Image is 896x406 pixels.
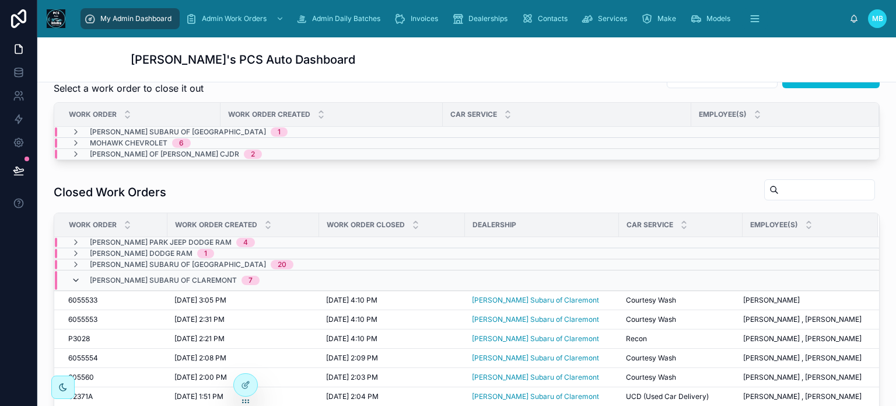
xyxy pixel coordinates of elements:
[175,220,257,230] span: Work Order Created
[326,353,378,363] span: [DATE] 2:09 PM
[90,260,266,269] span: [PERSON_NAME] Subaru of [GEOGRAPHIC_DATA]
[472,373,599,382] a: [PERSON_NAME] Subaru of Claremont
[626,353,736,363] a: Courtesy Wash
[743,373,864,382] a: [PERSON_NAME] , [PERSON_NAME]
[68,373,94,382] span: 605560
[182,8,290,29] a: Admin Work Orders
[68,353,160,363] a: 6055554
[174,296,226,305] span: [DATE] 3:05 PM
[174,315,225,324] span: [DATE] 2:31 PM
[174,296,312,305] a: [DATE] 3:05 PM
[90,150,239,159] span: [PERSON_NAME] of [PERSON_NAME] CJDR
[326,373,378,382] span: [DATE] 2:03 PM
[472,315,599,324] a: [PERSON_NAME] Subaru of Claremont
[326,392,379,401] span: [DATE] 2:04 PM
[472,296,599,305] a: [PERSON_NAME] Subaru of Claremont
[468,14,508,23] span: Dealerships
[743,315,864,324] a: [PERSON_NAME] , [PERSON_NAME]
[626,373,676,382] span: Courtesy Wash
[90,238,232,247] span: [PERSON_NAME] Park Jeep Dodge Ram
[626,334,647,343] span: Recon
[743,296,864,305] a: [PERSON_NAME]
[326,315,458,324] a: [DATE] 4:10 PM
[626,392,736,401] a: UCD (Used Car Delivery)
[473,220,516,230] span: Dealership
[327,220,405,230] span: Work Order Closed
[626,373,736,382] a: Courtesy Wash
[626,315,736,324] a: Courtesy Wash
[326,296,377,305] span: [DATE] 4:10 PM
[326,392,458,401] a: [DATE] 2:04 PM
[326,334,377,343] span: [DATE] 4:10 PM
[68,315,97,324] span: 6055553
[626,296,676,305] span: Courtesy Wash
[174,373,312,382] a: [DATE] 2:00 PM
[80,8,180,29] a: My Admin Dashboard
[472,353,599,363] a: [PERSON_NAME] Subaru of Claremont
[626,296,736,305] a: Courtesy Wash
[391,8,446,29] a: Invoices
[68,334,160,343] a: P3028
[228,110,310,119] span: Work Order Created
[743,334,862,343] span: [PERSON_NAME] , [PERSON_NAME]
[75,6,849,32] div: scrollable content
[68,392,93,401] span: S2371A
[69,110,117,119] span: Work Order
[578,8,635,29] a: Services
[312,14,380,23] span: Admin Daily Batches
[174,373,227,382] span: [DATE] 2:00 PM
[100,14,171,23] span: My Admin Dashboard
[68,353,98,363] span: 6055554
[174,334,225,343] span: [DATE] 2:21 PM
[68,373,160,382] a: 605560
[598,14,627,23] span: Services
[90,276,237,285] span: [PERSON_NAME] Subaru of Claremont
[326,373,458,382] a: [DATE] 2:03 PM
[538,14,568,23] span: Contacts
[743,315,862,324] span: [PERSON_NAME] , [PERSON_NAME]
[54,184,166,200] h1: Closed Work Orders
[472,392,599,401] a: [PERSON_NAME] Subaru of Claremont
[687,8,738,29] a: Models
[243,238,248,247] div: 4
[278,127,281,137] div: 1
[68,392,160,401] a: S2371A
[626,392,709,401] span: UCD (Used Car Delivery)
[68,315,160,324] a: 6055553
[278,260,286,269] div: 20
[411,14,438,23] span: Invoices
[472,315,612,324] a: [PERSON_NAME] Subaru of Claremont
[750,220,798,230] span: Employee(s)
[326,315,377,324] span: [DATE] 4:10 PM
[292,8,388,29] a: Admin Daily Batches
[68,296,97,305] span: 6055533
[326,296,458,305] a: [DATE] 4:10 PM
[54,81,204,95] span: Select a work order to close it out
[326,353,458,363] a: [DATE] 2:09 PM
[68,296,160,305] a: 6055533
[626,220,673,230] span: Car Service
[204,249,207,258] div: 1
[90,138,167,148] span: Mohawk Chevrolet
[174,353,312,363] a: [DATE] 2:08 PM
[472,373,612,382] a: [PERSON_NAME] Subaru of Claremont
[472,353,612,363] a: [PERSON_NAME] Subaru of Claremont
[706,14,730,23] span: Models
[626,315,676,324] span: Courtesy Wash
[449,8,516,29] a: Dealerships
[450,110,497,119] span: Car Service
[657,14,676,23] span: Make
[249,276,253,285] div: 7
[472,334,599,343] a: [PERSON_NAME] Subaru of Claremont
[47,9,65,28] img: App logo
[743,296,800,305] span: [PERSON_NAME]
[743,353,862,363] span: [PERSON_NAME] , [PERSON_NAME]
[699,110,747,119] span: Employee(s)
[202,14,267,23] span: Admin Work Orders
[638,8,684,29] a: Make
